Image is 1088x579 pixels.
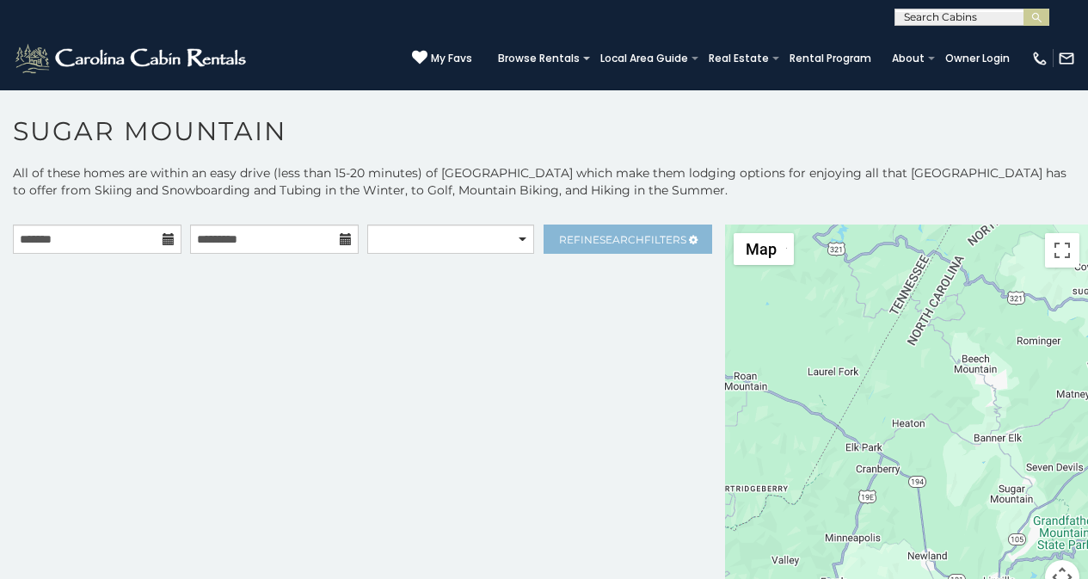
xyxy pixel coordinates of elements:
a: Local Area Guide [592,46,697,71]
img: White-1-2.png [13,41,251,76]
a: Real Estate [700,46,778,71]
img: mail-regular-white.png [1058,50,1075,67]
a: My Favs [412,50,472,67]
button: Change map style [734,233,794,265]
img: phone-regular-white.png [1031,50,1048,67]
span: Map [746,240,777,258]
a: Browse Rentals [489,46,588,71]
a: Rental Program [781,46,880,71]
span: Refine Filters [559,233,686,246]
span: My Favs [431,51,472,66]
button: Toggle fullscreen view [1045,233,1079,268]
span: Search [599,233,644,246]
a: Owner Login [937,46,1018,71]
a: RefineSearchFilters [544,225,712,254]
a: About [883,46,933,71]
